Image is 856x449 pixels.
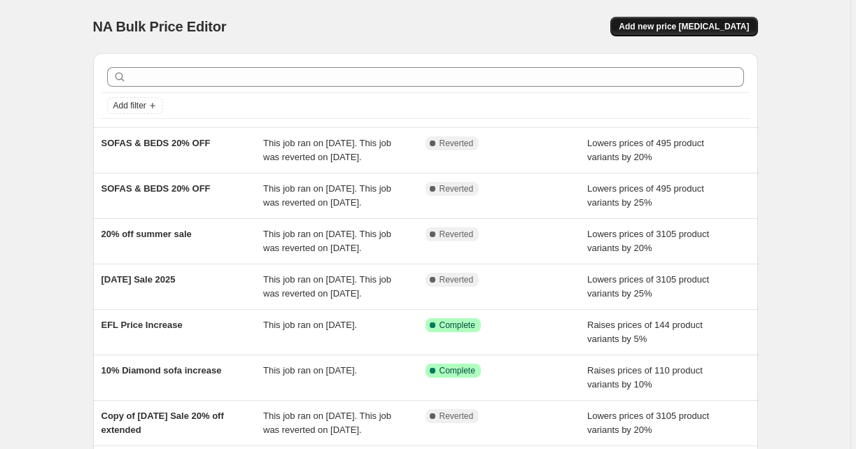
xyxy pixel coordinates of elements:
[101,320,183,330] span: EFL Price Increase
[440,183,474,194] span: Reverted
[263,411,391,435] span: This job ran on [DATE]. This job was reverted on [DATE].
[263,138,391,162] span: This job ran on [DATE]. This job was reverted on [DATE].
[619,21,749,32] span: Add new price [MEDICAL_DATA]
[587,320,703,344] span: Raises prices of 144 product variants by 5%
[440,138,474,149] span: Reverted
[101,411,224,435] span: Copy of [DATE] Sale 20% off extended
[610,17,757,36] button: Add new price [MEDICAL_DATA]
[587,365,703,390] span: Raises prices of 110 product variants by 10%
[93,19,227,34] span: NA Bulk Price Editor
[440,411,474,422] span: Reverted
[587,229,709,253] span: Lowers prices of 3105 product variants by 20%
[263,320,357,330] span: This job ran on [DATE].
[587,274,709,299] span: Lowers prices of 3105 product variants by 25%
[440,320,475,331] span: Complete
[263,229,391,253] span: This job ran on [DATE]. This job was reverted on [DATE].
[587,138,704,162] span: Lowers prices of 495 product variants by 20%
[101,365,222,376] span: 10% Diamond sofa increase
[101,229,192,239] span: 20% off summer sale
[101,274,176,285] span: [DATE] Sale 2025
[440,365,475,376] span: Complete
[263,274,391,299] span: This job ran on [DATE]. This job was reverted on [DATE].
[263,365,357,376] span: This job ran on [DATE].
[587,183,704,208] span: Lowers prices of 495 product variants by 25%
[101,183,211,194] span: SOFAS & BEDS 20% OFF
[440,274,474,285] span: Reverted
[440,229,474,240] span: Reverted
[113,100,146,111] span: Add filter
[107,97,163,114] button: Add filter
[101,138,211,148] span: SOFAS & BEDS 20% OFF
[263,183,391,208] span: This job ran on [DATE]. This job was reverted on [DATE].
[587,411,709,435] span: Lowers prices of 3105 product variants by 20%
